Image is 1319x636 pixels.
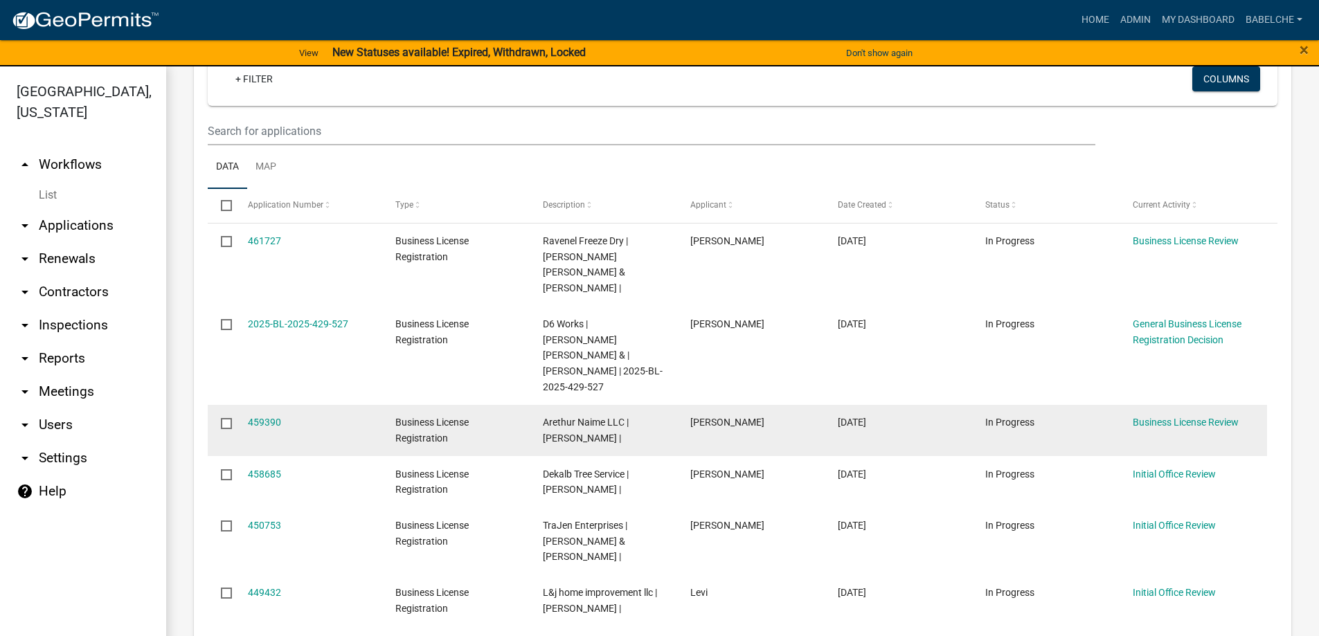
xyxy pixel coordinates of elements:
datatable-header-cell: Description [530,189,677,222]
a: + Filter [224,66,284,91]
a: Initial Office Review [1133,587,1216,598]
a: Initial Office Review [1133,520,1216,531]
span: Application Number [248,200,323,210]
span: 07/14/2025 [838,587,866,598]
span: Business License Registration [395,417,469,444]
a: 450753 [248,520,281,531]
button: Columns [1192,66,1260,91]
span: Date Created [838,200,886,210]
span: Business License Registration [395,469,469,496]
a: View [294,42,324,64]
span: 07/16/2025 [838,520,866,531]
a: 461727 [248,235,281,246]
i: arrow_drop_down [17,317,33,334]
span: James Adam Ravenel [690,235,764,246]
a: 459390 [248,417,281,428]
a: Admin [1115,7,1156,33]
span: Business License Registration [395,318,469,345]
a: Business License Review [1133,235,1239,246]
button: Don't show again [841,42,918,64]
span: Richard Scott Durand Jr [690,318,764,329]
span: Current Activity [1133,200,1190,210]
span: Business License Registration [395,235,469,262]
span: × [1300,40,1309,60]
i: arrow_drop_up [17,156,33,173]
i: help [17,483,33,500]
span: In Progress [985,235,1034,246]
strong: New Statuses available! Expired, Withdrawn, Locked [332,46,586,59]
span: James Tracy George [690,520,764,531]
datatable-header-cell: Type [382,189,529,222]
span: In Progress [985,469,1034,480]
i: arrow_drop_down [17,251,33,267]
span: Levi [690,587,708,598]
a: Map [247,145,285,190]
datatable-header-cell: Status [972,189,1120,222]
button: Close [1300,42,1309,58]
i: arrow_drop_down [17,217,33,234]
a: 458685 [248,469,281,480]
i: arrow_drop_down [17,417,33,433]
a: 2025-BL-2025-429-527 [248,318,348,329]
span: Ravenel Freeze Dry | RAVENEL JAMES ADAM & JESSICA P | [543,235,628,293]
datatable-header-cell: Select [208,189,234,222]
a: My Dashboard [1156,7,1240,33]
span: L&j home improvement llc | Levi wood | [543,587,657,614]
a: General Business License Registration Decision [1133,318,1241,345]
span: Status [985,200,1010,210]
a: Home [1076,7,1115,33]
span: Jessica Sue Catlin [690,417,764,428]
span: Type [395,200,413,210]
a: Initial Office Review [1133,469,1216,480]
span: Arethur Naime LLC | Jessica Sue Catlin | [543,417,629,444]
span: Business License Registration [395,587,469,614]
span: Applicant [690,200,726,210]
span: Keith hutcheson [690,469,764,480]
span: In Progress [985,520,1034,531]
span: 08/05/2025 [838,318,866,329]
a: babelche [1240,7,1308,33]
datatable-header-cell: Application Number [234,189,382,222]
a: Data [208,145,247,190]
datatable-header-cell: Date Created [825,189,972,222]
span: D6 Works | DURAND RICHARD SCOTT Jr & | GERA GEE DURAND | 2025-BL-2025-429-527 [543,318,663,392]
span: Description [543,200,585,210]
datatable-header-cell: Applicant [677,189,825,222]
span: 08/04/2025 [838,469,866,480]
a: Business License Review [1133,417,1239,428]
input: Search for applications [208,117,1095,145]
span: 08/10/2025 [838,235,866,246]
i: arrow_drop_down [17,383,33,400]
span: In Progress [985,417,1034,428]
i: arrow_drop_down [17,450,33,466]
span: In Progress [985,587,1034,598]
i: arrow_drop_down [17,350,33,367]
datatable-header-cell: Current Activity [1120,189,1267,222]
span: In Progress [985,318,1034,329]
span: TraJen Enterprises | GEORGE JAMES TRACY & JENNIFER KAYE | [543,520,627,563]
span: Dekalb Tree Service | HUTCHESON KEITH L., Sr. | [543,469,629,496]
i: arrow_drop_down [17,284,33,300]
span: Business License Registration [395,520,469,547]
a: 449432 [248,587,281,598]
span: 08/05/2025 [838,417,866,428]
